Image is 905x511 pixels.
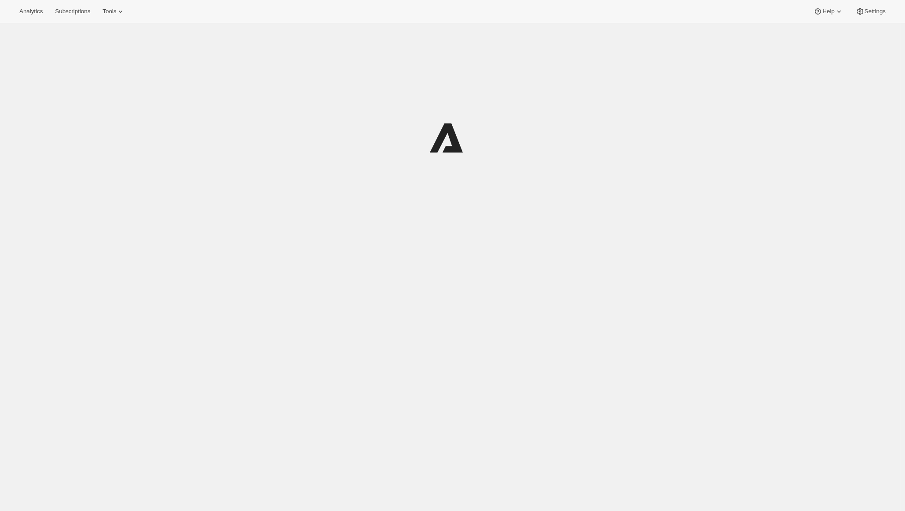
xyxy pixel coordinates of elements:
[808,5,848,18] button: Help
[14,5,48,18] button: Analytics
[822,8,834,15] span: Help
[50,5,95,18] button: Subscriptions
[103,8,116,15] span: Tools
[865,8,886,15] span: Settings
[850,5,891,18] button: Settings
[19,8,43,15] span: Analytics
[55,8,90,15] span: Subscriptions
[97,5,130,18] button: Tools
